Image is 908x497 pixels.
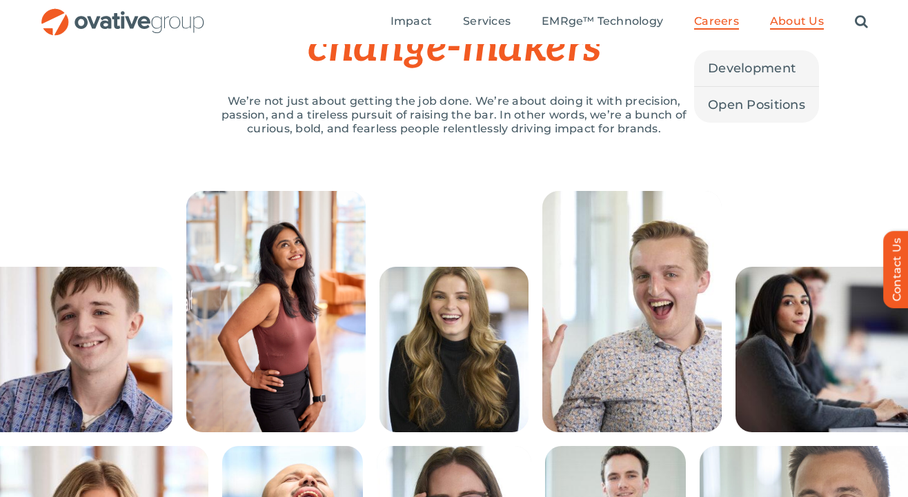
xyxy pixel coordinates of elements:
[542,14,663,30] a: EMRge™ Technology
[463,14,511,30] a: Services
[694,14,739,28] span: Careers
[391,14,432,30] a: Impact
[708,59,796,78] span: Development
[694,14,739,30] a: Careers
[855,14,868,30] a: Search
[206,94,702,136] p: We’re not just about getting the job done. We’re about doing it with precision, passion, and a ti...
[308,23,600,73] span: change-makers
[463,14,511,28] span: Services
[542,191,722,432] img: People – Collage McCrossen
[542,14,663,28] span: EMRge™ Technology
[379,267,529,432] img: People – Collage Lauren
[694,50,819,86] a: Development
[40,7,206,20] a: OG_Full_horizontal_RGB
[694,87,819,123] a: Open Positions
[708,95,805,114] span: Open Positions
[391,14,432,28] span: Impact
[770,14,824,28] span: About Us
[770,14,824,30] a: About Us
[186,191,366,432] img: 240613_Ovative Group_Portrait14945 (1)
